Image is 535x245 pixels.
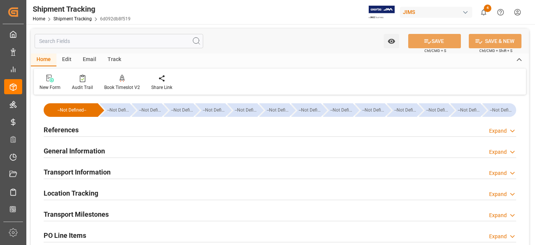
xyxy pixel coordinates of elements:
div: --Not Defined-- [458,103,480,117]
div: Expand [489,127,507,135]
a: Home [33,16,45,21]
div: Expand [489,169,507,177]
div: Shipment Tracking [33,3,131,15]
div: --Not Defined-- [419,103,449,117]
h2: Transport Milestones [44,209,109,219]
div: --Not Defined-- [171,103,194,117]
div: --Not Defined-- [291,103,321,117]
div: --Not Defined-- [490,103,512,117]
h2: Transport Information [44,167,111,177]
div: --Not Defined-- [51,103,93,117]
div: Email [77,54,102,66]
div: --Not Defined-- [355,103,385,117]
div: Book Timeslot V2 [104,84,140,91]
span: Ctrl/CMD + Shift + S [479,48,512,54]
div: Expand [489,148,507,156]
div: --Not Defined-- [362,103,385,117]
div: Expand [489,190,507,198]
div: Track [102,54,127,66]
div: --Not Defined-- [44,103,98,117]
button: show 4 new notifications [475,4,492,21]
div: --Not Defined-- [195,103,225,117]
div: --Not Defined-- [259,103,289,117]
h2: PO Line Items [44,230,86,240]
div: New Form [40,84,61,91]
div: --Not Defined-- [330,103,353,117]
div: --Not Defined-- [107,103,130,117]
button: Help Center [492,4,509,21]
div: Expand [489,211,507,219]
button: SAVE [408,34,461,48]
span: 4 [484,5,491,12]
div: Audit Trail [72,84,93,91]
div: --Not Defined-- [450,103,480,117]
div: --Not Defined-- [139,103,162,117]
div: --Not Defined-- [267,103,289,117]
button: JIMS [400,5,475,19]
div: --Not Defined-- [299,103,321,117]
img: Exertis%20JAM%20-%20Email%20Logo.jpg_1722504956.jpg [369,6,395,19]
div: Share Link [151,84,172,91]
button: SAVE & NEW [469,34,521,48]
div: --Not Defined-- [323,103,353,117]
span: Ctrl/CMD + S [424,48,446,54]
h2: Location Tracking [44,188,98,198]
div: --Not Defined-- [164,103,194,117]
div: --Not Defined-- [394,103,417,117]
div: --Not Defined-- [482,103,516,117]
button: open menu [384,34,399,48]
div: --Not Defined-- [227,103,257,117]
div: --Not Defined-- [426,103,449,117]
h2: References [44,125,79,135]
input: Search Fields [35,34,203,48]
div: --Not Defined-- [132,103,162,117]
div: --Not Defined-- [100,103,130,117]
div: Home [31,54,56,66]
h2: General Information [44,146,105,156]
div: Edit [56,54,77,66]
div: Expand [489,233,507,240]
div: --Not Defined-- [203,103,225,117]
a: Shipment Tracking [53,16,92,21]
div: --Not Defined-- [235,103,257,117]
div: JIMS [400,7,472,18]
div: --Not Defined-- [387,103,417,117]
